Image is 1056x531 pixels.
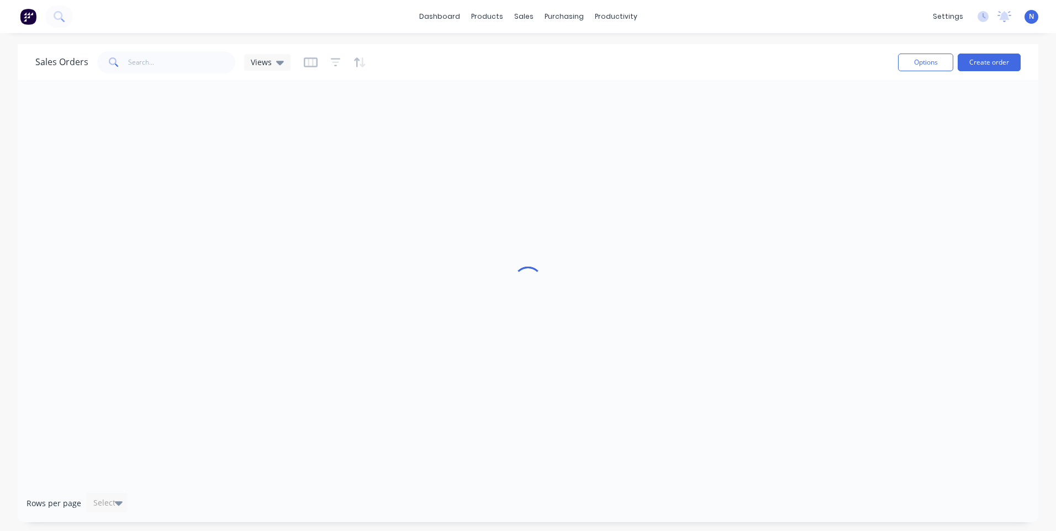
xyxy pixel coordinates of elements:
span: N [1029,12,1034,22]
span: Rows per page [27,498,81,509]
div: settings [927,8,969,25]
img: Factory [20,8,36,25]
button: Create order [958,54,1021,71]
div: Select... [93,497,122,508]
div: sales [509,8,539,25]
span: Views [251,56,272,68]
a: dashboard [414,8,466,25]
div: purchasing [539,8,589,25]
input: Search... [128,51,236,73]
button: Options [898,54,953,71]
h1: Sales Orders [35,57,88,67]
div: products [466,8,509,25]
div: productivity [589,8,643,25]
